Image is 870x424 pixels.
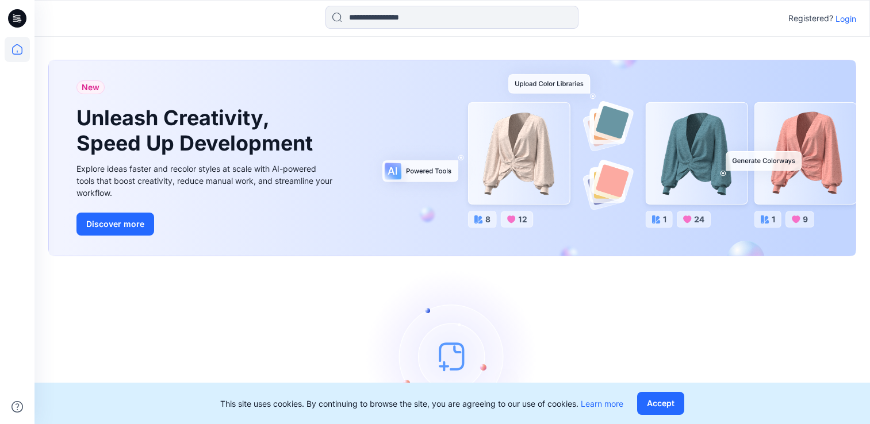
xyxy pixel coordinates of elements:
[76,213,335,236] a: Discover more
[76,213,154,236] button: Discover more
[220,398,623,410] p: This site uses cookies. By continuing to browse the site, you are agreeing to our use of cookies.
[835,13,856,25] p: Login
[82,80,99,94] span: New
[788,11,833,25] p: Registered?
[637,392,684,415] button: Accept
[76,106,318,155] h1: Unleash Creativity, Speed Up Development
[581,399,623,408] a: Learn more
[76,163,335,199] div: Explore ideas faster and recolor styles at scale with AI-powered tools that boost creativity, red...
